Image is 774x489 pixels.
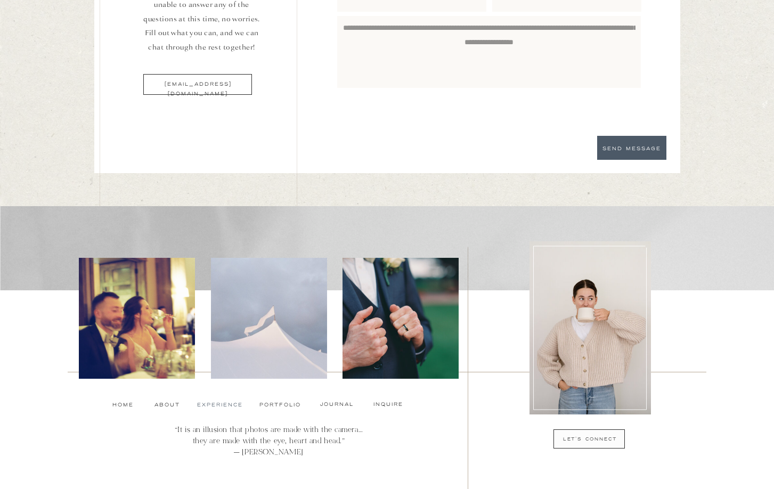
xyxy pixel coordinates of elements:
[532,435,649,444] a: let's connect
[370,400,407,409] a: Inquire
[111,401,135,409] a: Home
[597,144,666,151] a: SEND MESSAGE
[154,401,178,409] a: About
[316,400,358,409] a: Journal
[137,80,259,88] a: [EMAIL_ADDRESS][DOMAIN_NAME]
[169,425,369,444] h1: “It is an illusion that photos are made with the camera… they are made with the eye, heart and he...
[197,401,241,409] a: experience
[259,401,299,409] a: Portfolio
